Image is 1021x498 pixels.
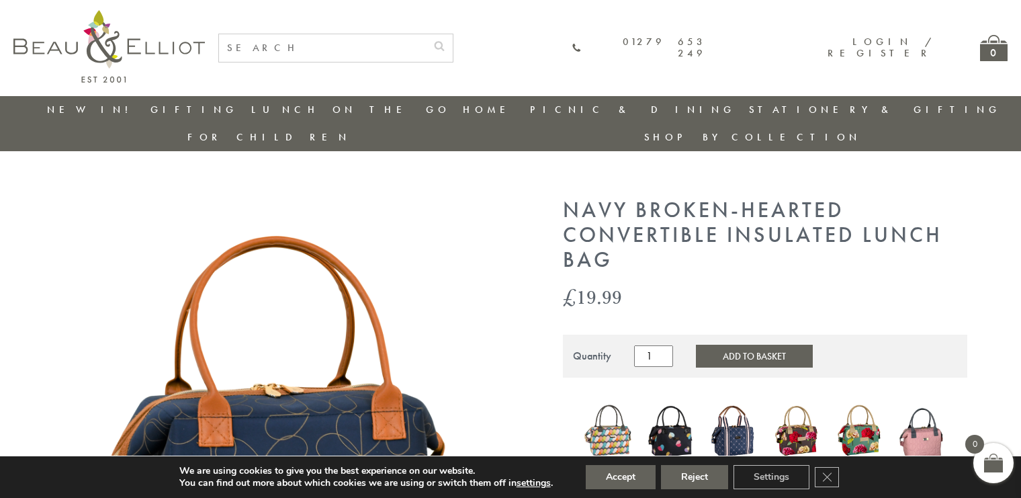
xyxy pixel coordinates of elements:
[563,283,622,310] bdi: 19.99
[965,435,984,454] span: 0
[187,130,351,144] a: For Children
[573,350,611,362] div: Quantity
[772,401,822,462] img: Sarah Kelleher Lunch Bag Dark Stone
[572,36,706,60] a: 01279 653 249
[563,283,576,310] span: £
[646,398,696,465] img: Emily convertible lunch bag
[835,398,885,467] a: Sarah Kelleher convertible lunch bag teal
[517,477,551,489] button: settings
[644,130,861,144] a: Shop by collection
[815,467,839,487] button: Close GDPR Cookie Banner
[530,103,736,116] a: Picnic & Dining
[709,401,759,464] a: Monogram Midnight Convertible Lunch Bag
[734,465,809,489] button: Settings
[772,401,822,464] a: Sarah Kelleher Lunch Bag Dark Stone
[219,34,426,62] input: SEARCH
[980,35,1008,61] a: 0
[696,345,813,368] button: Add to Basket
[897,398,947,467] a: Oxford quilted lunch bag mallow
[179,477,553,489] p: You can find out more about which cookies we are using or switch them off in .
[835,398,885,464] img: Sarah Kelleher convertible lunch bag teal
[897,398,947,464] img: Oxford quilted lunch bag mallow
[709,401,759,461] img: Monogram Midnight Convertible Lunch Bag
[463,103,517,116] a: Home
[150,103,238,116] a: Gifting
[563,198,967,272] h1: Navy Broken-hearted Convertible Insulated Lunch Bag
[583,400,633,463] img: Carnaby eclipse convertible lunch bag
[646,398,696,468] a: Emily convertible lunch bag
[13,10,205,83] img: logo
[583,400,633,466] a: Carnaby eclipse convertible lunch bag
[47,103,137,116] a: New in!
[251,103,450,116] a: Lunch On The Go
[661,465,728,489] button: Reject
[634,345,673,367] input: Product quantity
[749,103,1001,116] a: Stationery & Gifting
[586,465,656,489] button: Accept
[179,465,553,477] p: We are using cookies to give you the best experience on our website.
[828,35,933,60] a: Login / Register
